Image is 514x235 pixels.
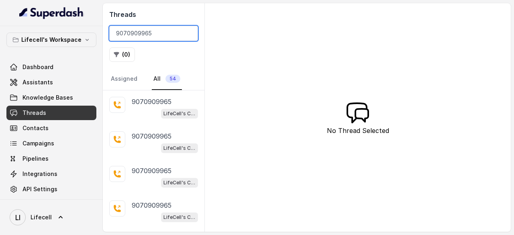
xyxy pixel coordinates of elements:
[109,47,135,62] button: (0)
[132,97,171,106] p: 9070909965
[6,60,96,74] a: Dashboard
[22,63,53,71] span: Dashboard
[6,136,96,151] a: Campaigns
[22,155,49,163] span: Pipelines
[6,90,96,105] a: Knowledge Bases
[15,213,20,222] text: LI
[6,151,96,166] a: Pipelines
[6,75,96,90] a: Assistants
[132,200,171,210] p: 9070909965
[6,121,96,135] a: Contacts
[109,68,198,90] nav: Tabs
[163,213,196,221] p: LifeCell's Call Assistant
[165,75,180,83] span: 54
[327,126,389,135] p: No Thread Selected
[109,68,139,90] a: Assigned
[163,179,196,187] p: LifeCell's Call Assistant
[22,139,54,147] span: Campaigns
[6,206,96,229] a: Lifecell
[6,182,96,196] a: API Settings
[21,35,82,45] p: Lifecell's Workspace
[152,68,182,90] a: All54
[6,106,96,120] a: Threads
[163,144,196,152] p: LifeCell's Call Assistant
[109,10,198,19] h2: Threads
[31,213,52,221] span: Lifecell
[22,94,73,102] span: Knowledge Bases
[22,78,53,86] span: Assistants
[19,6,84,19] img: light.svg
[22,109,46,117] span: Threads
[22,170,57,178] span: Integrations
[22,124,49,132] span: Contacts
[132,166,171,176] p: 9070909965
[22,185,57,193] span: API Settings
[132,131,171,141] p: 9070909965
[6,33,96,47] button: Lifecell's Workspace
[109,26,198,41] input: Search by Call ID or Phone Number
[163,110,196,118] p: LifeCell's Call Assistant
[6,167,96,181] a: Integrations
